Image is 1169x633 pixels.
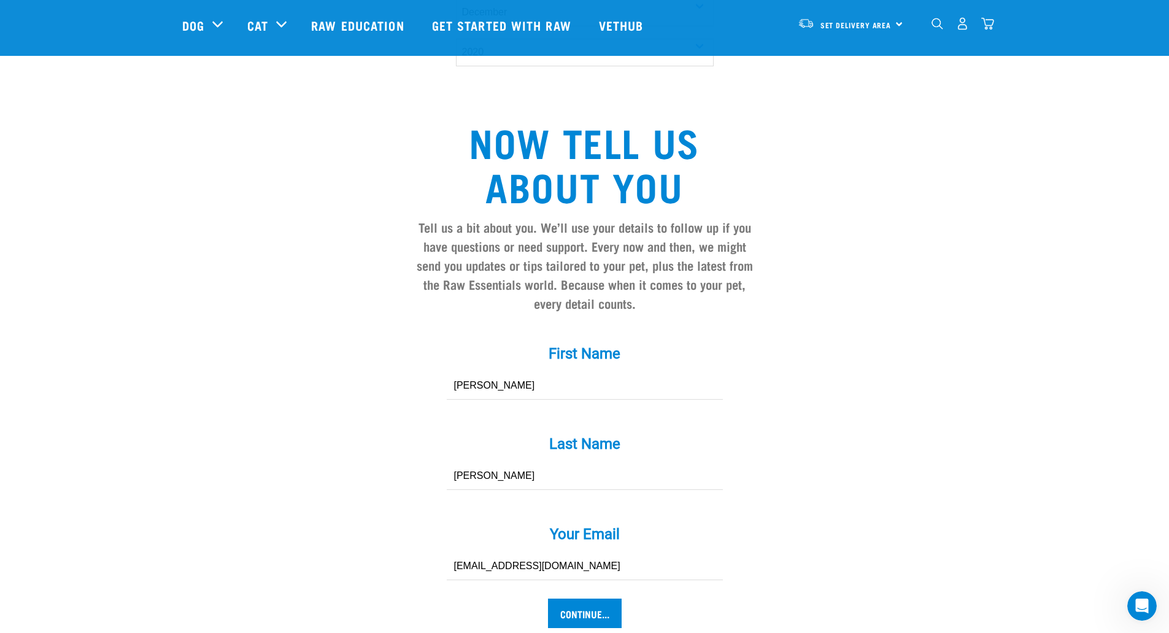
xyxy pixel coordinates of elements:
span: Set Delivery Area [820,23,892,27]
a: Vethub [587,1,659,50]
img: home-icon@2x.png [981,17,994,30]
label: First Name [401,343,769,365]
h2: Now tell us about you [411,119,759,208]
a: Raw Education [299,1,419,50]
label: Last Name [401,433,769,455]
a: Get started with Raw [420,1,587,50]
a: Dog [182,16,204,34]
img: user.png [956,17,969,30]
iframe: Intercom live chat [1127,591,1157,621]
img: home-icon-1@2x.png [932,18,943,29]
input: Continue... [548,599,622,628]
img: van-moving.png [798,18,814,29]
h4: Tell us a bit about you. We’ll use your details to follow up if you have questions or need suppor... [411,217,759,313]
label: Your Email [401,523,769,545]
a: Cat [247,16,268,34]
